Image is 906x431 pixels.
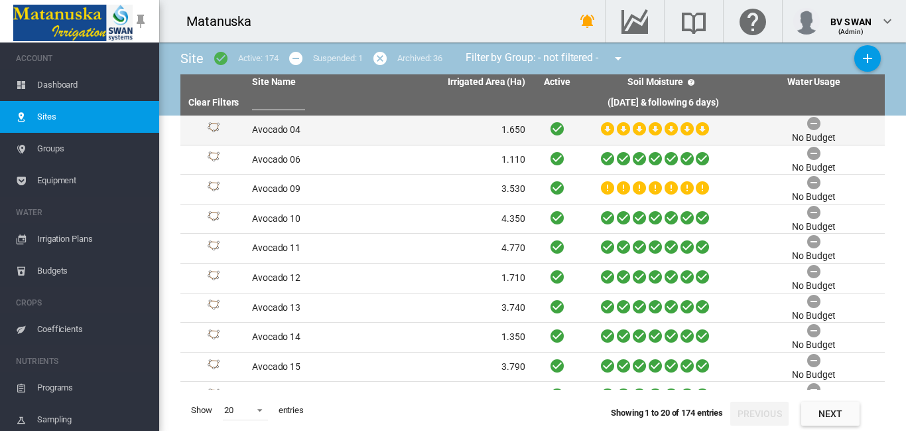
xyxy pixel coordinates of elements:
md-icon: icon-menu-down [610,50,626,66]
th: Irrigated Area (Ha) [389,74,531,90]
div: Matanuska [186,12,263,31]
div: Site Id: 10190 [186,122,241,138]
md-icon: icon-pin [133,13,149,29]
span: NUTRIENTS [16,351,149,372]
td: 4.350 [389,205,531,234]
img: profile.jpg [793,8,820,35]
td: 1.110 [389,145,531,175]
div: No Budget [792,280,835,293]
span: Budgets [37,255,149,287]
td: 1.650 [389,116,531,145]
div: BV SWAN [830,10,872,23]
button: Next [801,402,860,426]
img: 1.svg [206,151,222,167]
span: Show [186,399,218,422]
tr: Site Id: 17421 Avocado 10 4.350 No Budget [180,205,885,234]
md-icon: icon-bell-ring [580,13,596,29]
td: Avocado 06 [247,145,389,175]
img: 1.svg [206,211,222,227]
div: No Budget [792,339,835,352]
span: Sites [37,101,149,133]
tr: Site Id: 17439 Avocado 16 2.900 No Budget [180,382,885,412]
tr: Site Id: 10190 Avocado 04 1.650 No Budget [180,116,885,145]
md-icon: icon-checkbox-marked-circle [213,50,229,66]
td: 4.770 [389,234,531,263]
button: icon-menu-down [605,45,631,72]
div: Site Id: 10188 [186,181,241,197]
td: 1.350 [389,323,531,352]
tr: Site Id: 17418 Avocado 06 1.110 No Budget [180,145,885,175]
span: Programs [37,372,149,404]
md-icon: icon-cancel [372,50,388,66]
div: 20 [224,405,233,415]
tr: Site Id: 17427 Avocado 12 1.710 No Budget [180,264,885,294]
div: No Budget [792,369,835,382]
td: Avocado 11 [247,234,389,263]
th: ([DATE] & following 6 days) [584,90,743,116]
span: Site [180,50,204,66]
div: Active: 174 [238,52,279,64]
td: Avocado 16 [247,382,389,411]
img: Matanuska_LOGO.png [13,5,133,41]
md-icon: Go to the Data Hub [619,13,651,29]
th: Soil Moisture [584,74,743,90]
td: 2.900 [389,382,531,411]
md-icon: Click here for help [737,13,769,29]
span: Irrigation Plans [37,223,149,255]
button: Previous [730,402,789,426]
a: Clear Filters [188,97,239,108]
span: CROPS [16,292,149,313]
td: Avocado 12 [247,264,389,293]
span: Showing 1 to 20 of 174 entries [611,408,723,418]
div: No Budget [792,131,835,145]
td: Avocado 09 [247,175,389,204]
div: Site Id: 17427 [186,270,241,286]
span: entries [273,399,309,422]
tr: Site Id: 17430 Avocado 13 3.740 No Budget [180,294,885,323]
img: 1.svg [206,181,222,197]
span: ACCOUNT [16,48,149,69]
td: 1.710 [389,264,531,293]
md-icon: icon-help-circle [683,74,699,90]
div: Site Id: 17421 [186,211,241,227]
img: 1.svg [206,300,222,315]
td: Avocado 13 [247,294,389,323]
td: 3.790 [389,353,531,382]
tr: Site Id: 17436 Avocado 15 3.790 No Budget [180,353,885,383]
img: 1.svg [206,122,222,138]
span: Equipment [37,165,149,197]
img: 1.svg [206,359,222,375]
th: Water Usage [743,74,885,90]
span: Dashboard [37,69,149,101]
div: No Budget [792,309,835,323]
img: 1.svg [206,388,222,404]
tr: Site Id: 10188 Avocado 09 3.530 No Budget [180,175,885,205]
tr: Site Id: 17433 Avocado 14 1.350 No Budget [180,323,885,353]
md-icon: icon-minus-circle [288,50,304,66]
div: No Budget [792,220,835,234]
div: Suspended: 1 [313,52,363,64]
md-icon: icon-chevron-down [879,13,895,29]
div: Archived: 36 [397,52,442,64]
md-icon: icon-plus [860,50,875,66]
td: Avocado 10 [247,205,389,234]
div: Site Id: 17436 [186,359,241,375]
th: Site Name [247,74,389,90]
td: Avocado 15 [247,353,389,382]
img: 1.svg [206,329,222,345]
div: Site Id: 17430 [186,300,241,315]
div: Site Id: 17439 [186,388,241,404]
div: No Budget [792,191,835,204]
td: 3.530 [389,175,531,204]
div: Site Id: 17418 [186,151,241,167]
div: Filter by Group: - not filtered - [456,45,635,72]
tr: Site Id: 17424 Avocado 11 4.770 No Budget [180,234,885,264]
div: Site Id: 17424 [186,240,241,256]
button: Add New Site, define start date [854,45,881,72]
span: Groups [37,133,149,165]
td: Avocado 14 [247,323,389,352]
td: 3.740 [389,294,531,323]
div: Site Id: 17433 [186,329,241,345]
button: icon-bell-ring [574,8,601,35]
img: 1.svg [206,270,222,286]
